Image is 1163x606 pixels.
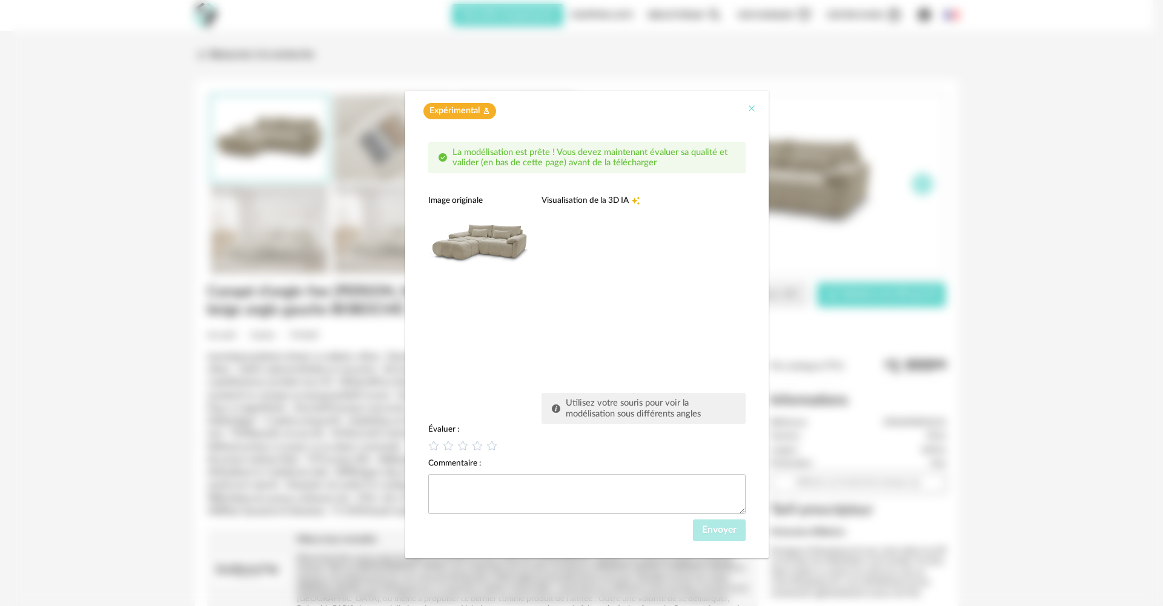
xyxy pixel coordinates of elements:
button: Envoyer [693,519,746,541]
div: dialog [405,91,769,558]
span: Flask icon [483,105,490,117]
button: Close [747,103,757,116]
div: Image originale [428,195,531,206]
span: Creation icon [631,195,640,206]
span: Utilisez votre souris pour voir la modélisation sous différents angles [566,398,701,418]
div: Commentaire : [428,458,746,469]
span: Visualisation de la 3D IA [542,195,629,206]
span: Expérimental [429,105,480,117]
span: La modélisation est prête ! Vous devez maintenant évaluer sa qualité et valider (en bas de cette ... [452,148,727,168]
span: Envoyer [702,525,737,535]
div: Évaluer : [428,424,746,435]
img: neutral background [428,206,531,282]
